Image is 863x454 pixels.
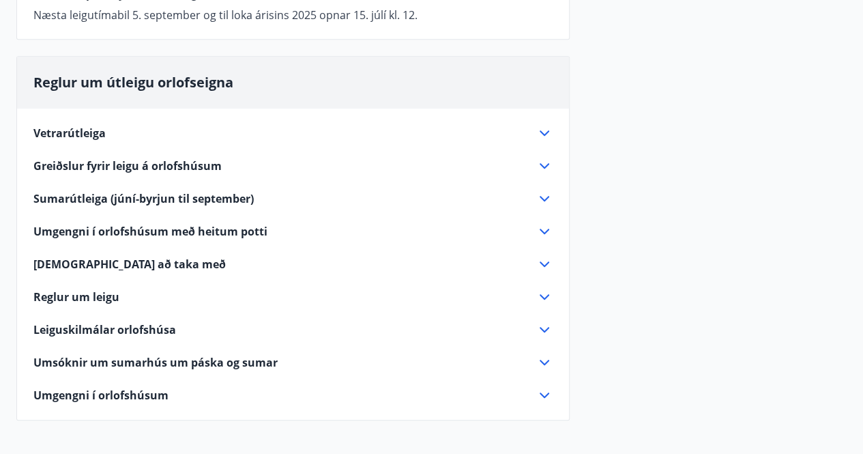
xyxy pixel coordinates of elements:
p: Næsta leigutímabil 5. september og til loka árisins 2025 opnar 15. júlí kl. 12. [33,8,553,23]
span: Reglur um útleigu orlofseigna [33,73,233,91]
div: Sumarútleiga (júní-byrjun til september) [33,190,553,207]
span: Reglur um leigu [33,289,119,304]
span: Umsóknir um sumarhús um páska og sumar [33,355,278,370]
div: Umgengni í orlofshúsum með heitum potti [33,223,553,240]
div: Umsóknir um sumarhús um páska og sumar [33,354,553,371]
span: Greiðslur fyrir leigu á orlofshúsum [33,158,222,173]
span: Vetrarútleiga [33,126,106,141]
span: Umgengni í orlofshúsum [33,388,169,403]
span: Sumarútleiga (júní-byrjun til september) [33,191,254,206]
span: Umgengni í orlofshúsum með heitum potti [33,224,267,239]
div: Hvenær opnar fyrir næsta leigutímabil? [33,2,553,23]
div: Umgengni í orlofshúsum [33,387,553,403]
span: Leiguskilmálar orlofshúsa [33,322,176,337]
div: [DEMOGRAPHIC_DATA] að taka með [33,256,553,272]
div: Greiðslur fyrir leigu á orlofshúsum [33,158,553,174]
span: [DEMOGRAPHIC_DATA] að taka með [33,257,226,272]
div: Leiguskilmálar orlofshúsa [33,322,553,338]
div: Vetrarútleiga [33,125,553,141]
div: Reglur um leigu [33,289,553,305]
